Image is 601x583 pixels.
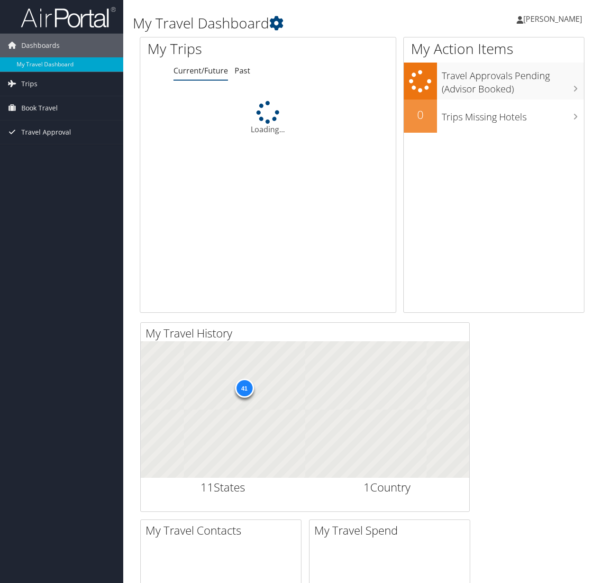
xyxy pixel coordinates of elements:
[235,65,250,76] a: Past
[21,120,71,144] span: Travel Approval
[146,522,301,538] h2: My Travel Contacts
[21,72,37,96] span: Trips
[173,65,228,76] a: Current/Future
[146,325,469,341] h2: My Travel History
[442,106,584,124] h3: Trips Missing Hotels
[404,107,437,123] h2: 0
[404,39,584,59] h1: My Action Items
[404,63,584,99] a: Travel Approvals Pending (Advisor Booked)
[148,479,298,495] h2: States
[21,6,116,28] img: airportal-logo.png
[404,100,584,133] a: 0Trips Missing Hotels
[523,14,582,24] span: [PERSON_NAME]
[314,522,470,538] h2: My Travel Spend
[147,39,282,59] h1: My Trips
[312,479,463,495] h2: Country
[21,34,60,57] span: Dashboards
[364,479,370,495] span: 1
[235,379,254,398] div: 41
[200,479,214,495] span: 11
[517,5,592,33] a: [PERSON_NAME]
[442,64,584,96] h3: Travel Approvals Pending (Advisor Booked)
[21,96,58,120] span: Book Travel
[140,101,396,135] div: Loading...
[133,13,438,33] h1: My Travel Dashboard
